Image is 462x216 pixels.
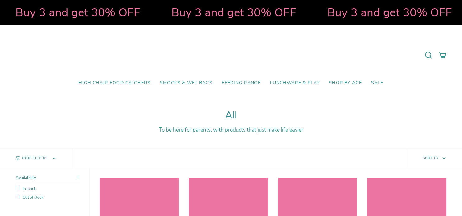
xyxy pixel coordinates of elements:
[16,195,80,200] label: Out of stock
[160,80,212,86] span: Smocks & Wet Bags
[324,76,366,90] a: Shop by Age
[16,110,446,121] h1: All
[329,80,362,86] span: Shop by Age
[155,76,217,90] a: Smocks & Wet Bags
[270,80,320,86] span: Lunchware & Play
[222,80,261,86] span: Feeding Range
[16,175,80,182] summary: Availability
[366,76,388,90] a: SALE
[22,157,48,160] span: Hide Filters
[159,126,303,133] span: To be here for parents, with products that just make life easier
[177,35,285,76] a: Mumma’s Little Helpers
[156,5,281,20] strong: Buy 3 and get 30% OFF
[217,76,265,90] a: Feeding Range
[0,5,125,20] strong: Buy 3 and get 30% OFF
[407,149,462,168] button: Sort by
[371,80,384,86] span: SALE
[78,80,151,86] span: High Chair Food Catchers
[74,76,155,90] a: High Chair Food Catchers
[265,76,324,90] a: Lunchware & Play
[312,5,437,20] strong: Buy 3 and get 30% OFF
[16,186,80,191] label: In stock
[423,156,439,161] span: Sort by
[16,175,36,180] span: Availability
